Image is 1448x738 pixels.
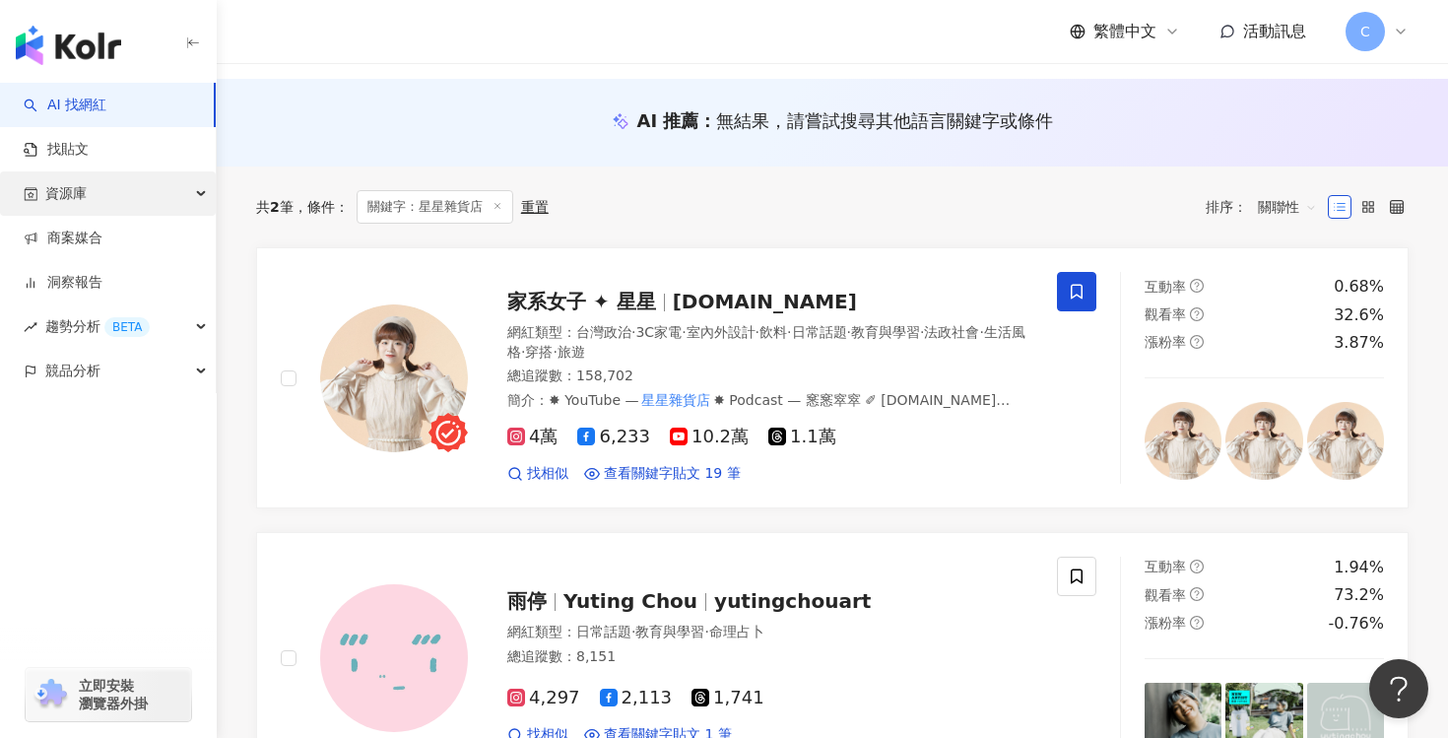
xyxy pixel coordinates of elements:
[1145,306,1186,322] span: 觀看率
[1334,584,1384,606] div: 73.2%
[294,199,349,215] span: 條件 ：
[759,324,787,340] span: 飲料
[79,677,148,712] span: 立即安裝 瀏覽器外掛
[320,304,468,452] img: KOL Avatar
[270,199,280,215] span: 2
[24,140,89,160] a: 找貼文
[920,324,924,340] span: ·
[507,324,1025,360] span: 生活風格
[979,324,983,340] span: ·
[670,427,749,447] span: 10.2萬
[1243,22,1306,40] span: 活動訊息
[851,324,920,340] span: 教育與學習
[924,324,979,340] span: 法政社會
[507,647,1033,667] div: 總追蹤數 ： 8,151
[1145,279,1186,295] span: 互動率
[1334,304,1384,326] div: 32.6%
[1145,334,1186,350] span: 漲粉率
[521,344,525,360] span: ·
[576,624,631,639] span: 日常話題
[26,668,191,721] a: chrome extension立即安裝 瀏覽器外掛
[847,324,851,340] span: ·
[24,320,37,334] span: rise
[631,324,635,340] span: ·
[45,171,87,216] span: 資源庫
[1145,402,1221,479] img: post-image
[16,26,121,65] img: logo
[637,108,1054,133] div: AI 推薦 ：
[716,110,1053,131] span: 無結果，請嘗試搜尋其他語言關鍵字或條件
[357,190,513,224] span: 關鍵字：星星雜貨店
[1360,21,1370,42] span: C
[704,624,708,639] span: ·
[549,392,639,408] span: ✸ YouTube —
[32,679,70,710] img: chrome extension
[1190,616,1204,630] span: question-circle
[635,624,704,639] span: 教育與學習
[24,229,102,248] a: 商案媒合
[24,273,102,293] a: 洞察報告
[507,427,558,447] span: 4萬
[320,584,468,732] img: KOL Avatar
[507,392,1010,428] span: ✸ Podcast — 窸窸窣窣 ✐ [DOMAIN_NAME][EMAIL_ADDRESS][DOMAIN_NAME] 合作請發信 ↓ 所有你需要的連結 ↓
[256,247,1409,507] a: KOL Avatar家系女子 ✦ 星星[DOMAIN_NAME]網紅類型：台灣政治·3C家電·室內外設計·飲料·日常話題·教育與學習·法政社會·生活風格·穿搭·旅遊總追蹤數：158,702簡介：...
[639,389,714,411] mark: 星星雜貨店
[714,589,871,613] span: yutingchouart
[45,304,150,349] span: 趨勢分析
[787,324,791,340] span: ·
[104,317,150,337] div: BETA
[521,199,549,215] div: 重置
[1334,276,1384,298] div: 0.68%
[1334,557,1384,578] div: 1.94%
[507,323,1033,362] div: 網紅類型 ：
[756,324,759,340] span: ·
[256,199,294,215] div: 共 筆
[691,688,764,708] span: 1,741
[673,290,857,313] span: [DOMAIN_NAME]
[553,344,557,360] span: ·
[768,427,836,447] span: 1.1萬
[584,464,741,484] a: 查看關鍵字貼文 19 筆
[1145,615,1186,631] span: 漲粉率
[527,464,568,484] span: 找相似
[792,324,847,340] span: 日常話題
[525,344,553,360] span: 穿搭
[631,624,635,639] span: ·
[577,427,650,447] span: 6,233
[558,344,585,360] span: 旅遊
[1145,559,1186,574] span: 互動率
[1190,335,1204,349] span: question-circle
[600,688,673,708] span: 2,113
[635,324,682,340] span: 3C家電
[1093,21,1156,42] span: 繁體中文
[1258,191,1317,223] span: 關聯性
[709,624,764,639] span: 命理占卜
[1190,560,1204,573] span: question-circle
[604,464,741,484] span: 查看關鍵字貼文 19 筆
[507,464,568,484] a: 找相似
[687,324,756,340] span: 室內外設計
[507,688,580,708] span: 4,297
[507,290,656,313] span: 家系女子 ✦ 星星
[1334,332,1384,354] div: 3.87%
[507,589,547,613] span: 雨停
[1369,659,1428,718] iframe: Help Scout Beacon - Open
[1145,587,1186,603] span: 觀看率
[507,367,1033,386] div: 總追蹤數 ： 158,702
[1225,402,1302,479] img: post-image
[24,96,106,115] a: searchAI 找網紅
[563,589,697,613] span: Yuting Chou
[1328,613,1384,635] div: -0.76%
[682,324,686,340] span: ·
[1190,279,1204,293] span: question-circle
[1206,191,1328,223] div: 排序：
[507,623,1033,642] div: 網紅類型 ：
[1190,587,1204,601] span: question-circle
[576,324,631,340] span: 台灣政治
[45,349,100,393] span: 競品分析
[1307,402,1384,479] img: post-image
[1190,307,1204,321] span: question-circle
